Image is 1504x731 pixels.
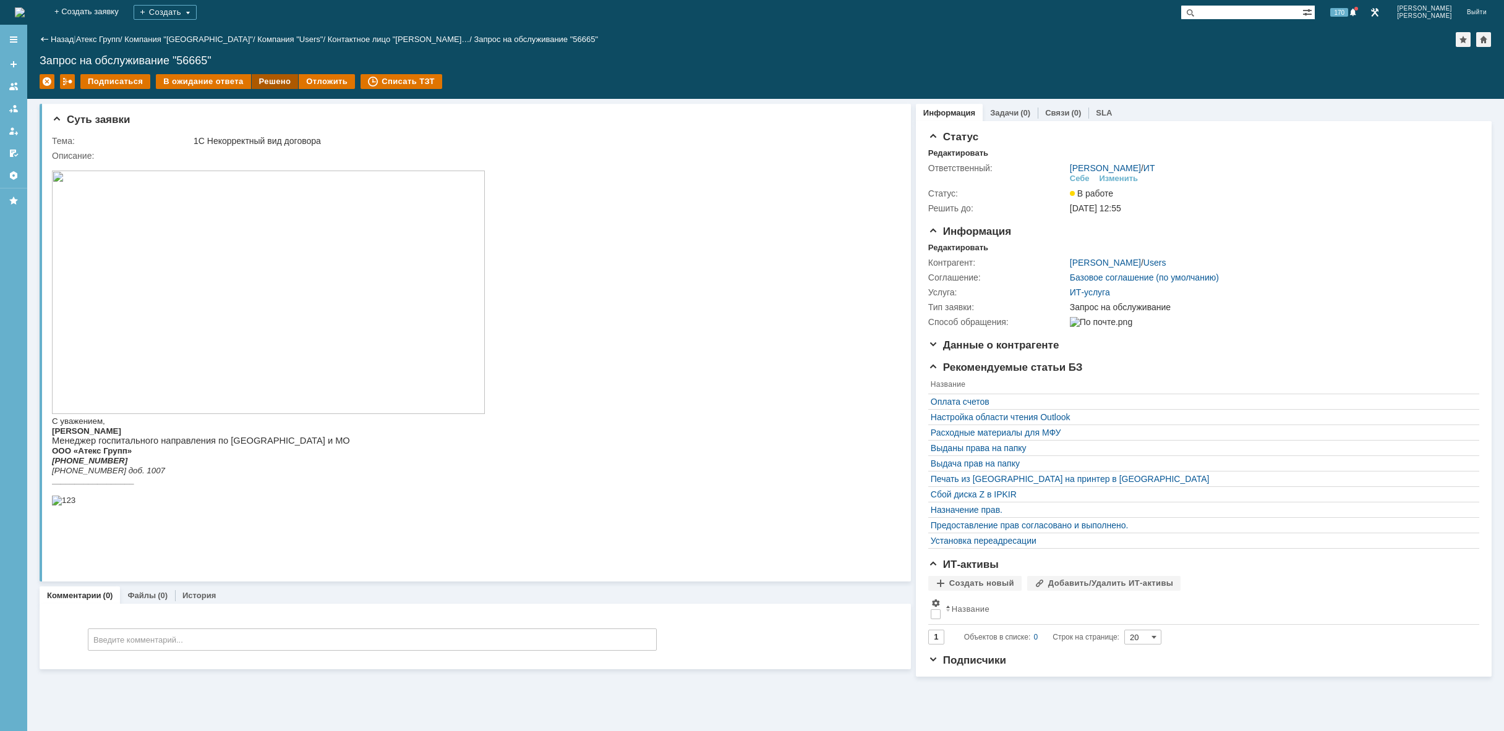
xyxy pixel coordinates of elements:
span: Подписчики [928,654,1006,666]
div: 0 [1034,630,1038,644]
span: 170 [1330,8,1348,17]
a: Users [1143,258,1166,268]
a: ИТ-услуга [1070,287,1110,297]
i: Строк на странице: [964,630,1119,644]
div: (0) [103,591,113,600]
div: Статус: [928,188,1067,198]
div: Сделать домашней страницей [1476,32,1491,47]
div: Ответственный: [928,163,1067,173]
a: Компания "[GEOGRAPHIC_DATA]" [124,35,253,44]
a: Назад [51,35,74,44]
img: logo [15,7,25,17]
div: Способ обращения: [928,317,1067,327]
div: Описание: [52,151,892,161]
div: Тема: [52,136,191,146]
div: / [124,35,257,44]
a: Файлы [127,591,156,600]
div: / [1070,163,1155,173]
a: Компания "Users" [257,35,323,44]
a: Настройка области чтения Outlook [931,412,1471,422]
a: Базовое соглашение (по умолчанию) [1070,273,1219,282]
a: Заявки в моей ответственности [4,99,23,119]
div: Добавить в избранное [1456,32,1471,47]
a: Оплата счетов [931,397,1471,407]
a: Связи [1045,108,1069,117]
div: Изменить [1100,174,1139,184]
span: В работе [1070,188,1113,198]
div: (0) [1020,108,1030,117]
a: Атекс Групп [76,35,120,44]
div: (0) [1071,108,1081,117]
span: Статус [928,131,978,143]
a: Выдача прав на папку [931,458,1471,468]
div: Услуга: [928,287,1067,297]
a: Информация [923,108,975,117]
a: SLA [1096,108,1112,117]
img: По почте.png [1070,317,1132,327]
span: [PERSON_NAME] [1397,5,1452,12]
a: Расходные материалы для МФУ [931,428,1471,437]
a: История [182,591,216,600]
a: Контактное лицо "[PERSON_NAME]… [328,35,470,44]
a: Установка переадресации [931,536,1471,546]
span: ИТ-активы [928,559,999,570]
div: Контрагент: [928,258,1067,268]
div: Тип заявки: [928,302,1067,312]
a: Комментарии [47,591,101,600]
th: Название [943,596,1473,625]
span: [PERSON_NAME] [1397,12,1452,20]
a: Мои согласования [4,143,23,163]
div: Удалить [40,74,54,89]
span: [DATE] 12:55 [1070,203,1121,213]
div: 1С Некорректный вид договора [194,136,890,146]
div: / [257,35,328,44]
span: Суть заявки [52,114,130,125]
a: Задачи [990,108,1019,117]
div: Запрос на обслуживание "56665" [40,54,1492,67]
div: / [76,35,125,44]
div: Редактировать [928,148,988,158]
a: Перейти в интерфейс администратора [1367,5,1382,20]
a: Предоставление прав согласовано и выполнено. [931,520,1471,530]
a: Заявки на командах [4,77,23,96]
a: Выданы права на папку [931,443,1471,453]
a: Печать из [GEOGRAPHIC_DATA] на принтер в [GEOGRAPHIC_DATA] [931,474,1471,484]
a: Создать заявку [4,54,23,74]
div: / [328,35,474,44]
div: Название [952,604,989,614]
a: [PERSON_NAME] [1070,163,1141,173]
div: / [1070,258,1166,268]
div: Соглашение: [928,273,1067,282]
div: Работа с массовостью [60,74,75,89]
span: Расширенный поиск [1302,6,1315,17]
span: Информация [928,226,1011,237]
span: Настройки [931,598,941,608]
div: Создать [134,5,197,20]
div: Себе [1070,174,1090,184]
a: Настройки [4,166,23,185]
a: Назначение прав. [931,505,1471,515]
span: Объектов в списке: [964,633,1030,641]
span: Данные о контрагенте [928,339,1059,351]
a: Сбой диска Z в IPKIR [931,489,1471,499]
div: (0) [158,591,168,600]
a: [PERSON_NAME] [1070,258,1141,268]
a: Мои заявки [4,121,23,141]
div: Запрос на обслуживание [1070,302,1471,312]
span: Рекомендуемые статьи БЗ [928,361,1083,373]
div: Решить до: [928,203,1067,213]
div: Редактировать [928,243,988,253]
a: ИТ [1143,163,1155,173]
div: | [74,34,75,43]
th: Название [928,378,1473,394]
